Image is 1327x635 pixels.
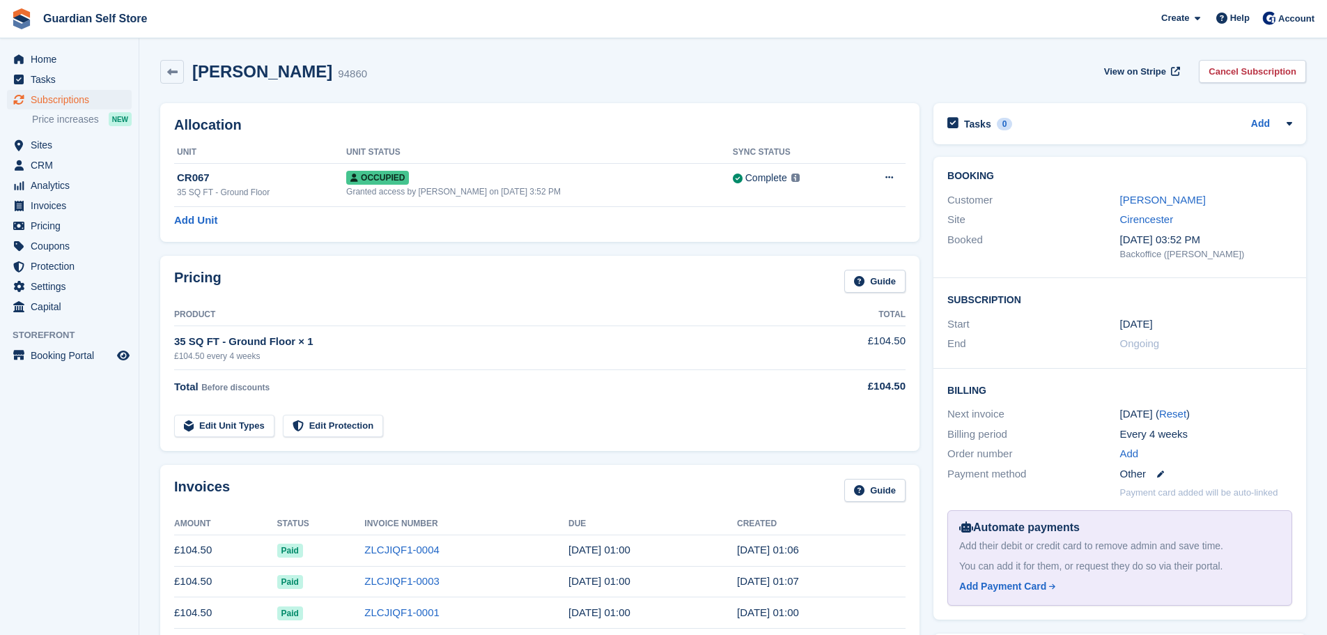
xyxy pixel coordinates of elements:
[997,118,1013,130] div: 0
[364,513,568,535] th: Invoice Number
[1120,427,1292,443] div: Every 4 weeks
[7,176,132,195] a: menu
[568,575,630,587] time: 2025-08-09 00:00:00 UTC
[32,112,132,127] a: Price increases NEW
[7,257,132,276] a: menu
[1120,247,1292,261] div: Backoffice ([PERSON_NAME])
[177,186,346,199] div: 35 SQ FT - Ground Floor
[31,90,114,109] span: Subscriptions
[174,304,793,326] th: Product
[7,155,132,175] a: menu
[793,304,906,326] th: Total
[364,544,440,556] a: ZLCJIQF1-0004
[947,446,1119,462] div: Order number
[844,479,906,502] a: Guide
[174,334,793,350] div: 35 SQ FT - Ground Floor × 1
[1120,337,1160,349] span: Ongoing
[737,606,799,618] time: 2025-07-11 00:00:14 UTC
[346,185,733,198] div: Granted access by [PERSON_NAME] on [DATE] 3:52 PM
[1120,446,1139,462] a: Add
[947,406,1119,422] div: Next invoice
[737,513,906,535] th: Created
[7,236,132,256] a: menu
[737,575,799,587] time: 2025-08-08 00:07:39 UTC
[7,216,132,236] a: menu
[947,171,1292,182] h2: Booking
[32,113,99,126] span: Price increases
[568,606,630,618] time: 2025-07-12 00:00:00 UTC
[947,383,1292,397] h2: Billing
[31,297,114,316] span: Capital
[1120,486,1278,500] p: Payment card added will be auto-linked
[1199,60,1306,83] a: Cancel Subscription
[1159,408,1186,420] a: Reset
[733,141,853,164] th: Sync Status
[31,155,114,175] span: CRM
[947,336,1119,352] div: End
[174,513,277,535] th: Amount
[1120,406,1292,422] div: [DATE] ( )
[174,141,346,164] th: Unit
[277,575,303,589] span: Paid
[177,170,346,186] div: CR067
[959,579,1046,594] div: Add Payment Card
[7,196,132,215] a: menu
[174,479,230,502] h2: Invoices
[947,212,1119,228] div: Site
[7,90,132,109] a: menu
[947,427,1119,443] div: Billing period
[1251,116,1270,132] a: Add
[7,135,132,155] a: menu
[947,192,1119,208] div: Customer
[11,8,32,29] img: stora-icon-8386f47178a22dfd0bd8f6a31ec36ba5ce8667c1dd55bd0f319d3a0aa187defe.svg
[1262,11,1276,25] img: Tom Scott
[1099,60,1183,83] a: View on Stripe
[1120,316,1153,332] time: 2025-07-11 00:00:00 UTC
[38,7,153,30] a: Guardian Self Store
[364,575,440,587] a: ZLCJIQF1-0003
[109,112,132,126] div: NEW
[174,415,274,438] a: Edit Unit Types
[174,535,277,566] td: £104.50
[174,566,277,597] td: £104.50
[277,513,365,535] th: Status
[1120,232,1292,248] div: [DATE] 03:52 PM
[174,117,906,133] h2: Allocation
[1120,213,1174,225] a: Cirencester
[283,415,383,438] a: Edit Protection
[959,539,1280,553] div: Add their debit or credit card to remove admin and save time.
[31,135,114,155] span: Sites
[115,347,132,364] a: Preview store
[192,62,332,81] h2: [PERSON_NAME]
[174,597,277,629] td: £104.50
[1230,11,1250,25] span: Help
[174,350,793,362] div: £104.50 every 4 weeks
[277,544,303,558] span: Paid
[1161,11,1189,25] span: Create
[791,174,800,182] img: icon-info-grey-7440780725fd019a000dd9b08b2336e03edf1995a4989e88bcd33f0948082b44.svg
[947,316,1119,332] div: Start
[31,176,114,195] span: Analytics
[1120,194,1206,206] a: [PERSON_NAME]
[31,196,114,215] span: Invoices
[1104,65,1166,79] span: View on Stripe
[1120,466,1292,482] div: Other
[174,270,222,293] h2: Pricing
[568,544,630,556] time: 2025-09-06 00:00:00 UTC
[7,297,132,316] a: menu
[364,606,440,618] a: ZLCJIQF1-0001
[568,513,737,535] th: Due
[959,559,1280,574] div: You can add it for them, or request they do so via their portal.
[31,49,114,69] span: Home
[1278,12,1314,26] span: Account
[31,236,114,256] span: Coupons
[201,383,270,392] span: Before discounts
[277,606,303,620] span: Paid
[7,277,132,296] a: menu
[346,141,733,164] th: Unit Status
[737,544,799,556] time: 2025-09-05 00:06:35 UTC
[793,326,906,369] td: £104.50
[346,171,409,185] span: Occupied
[31,70,114,89] span: Tasks
[7,70,132,89] a: menu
